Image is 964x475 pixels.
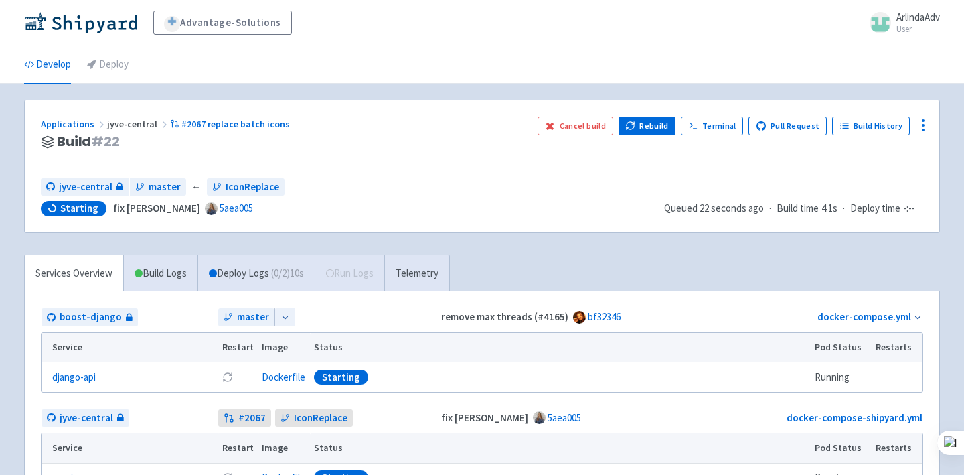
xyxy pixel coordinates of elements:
[218,308,274,326] a: master
[310,333,811,362] th: Status
[42,308,138,326] a: boost-django
[538,117,613,135] button: Cancel build
[310,433,811,463] th: Status
[149,180,181,195] span: master
[238,411,266,426] strong: # 2067
[548,411,581,424] a: 5aea005
[817,310,911,323] a: docker-compose.yml
[222,372,233,383] button: Restart pod
[903,201,915,216] span: -:--
[42,433,218,463] th: Service
[275,409,353,427] a: IconReplace
[314,370,368,385] div: Starting
[25,255,123,292] a: Services Overview
[52,370,96,385] a: django-api
[130,178,186,196] a: master
[237,310,269,325] span: master
[218,433,258,463] th: Restart
[821,201,837,216] span: 4.1s
[91,132,120,151] span: # 22
[197,255,315,292] a: Deploy Logs (0/2)10s
[60,202,98,215] span: Starting
[60,411,113,426] span: jyve-central
[207,178,285,196] a: IconReplace
[170,118,292,130] a: #2067 replace batch icons
[384,255,449,292] a: Telemetry
[258,333,310,362] th: Image
[218,409,271,427] a: #2067
[271,266,304,281] span: ( 0 / 2 ) 10s
[441,411,528,424] strong: fix [PERSON_NAME]
[811,362,872,392] td: Running
[107,118,170,130] span: jyve-central
[862,12,940,33] a: ArlindaAdv User
[294,411,347,426] span: IconReplace
[588,310,621,323] a: bf32346
[787,411,922,424] a: docker-compose-shipyard.yml
[41,118,107,130] a: Applications
[24,46,71,84] a: Develop
[262,370,305,383] a: Dockerfile
[872,333,922,362] th: Restarts
[191,180,202,195] span: ←
[258,433,310,463] th: Image
[664,201,923,216] div: · ·
[113,202,200,214] strong: fix [PERSON_NAME]
[441,310,568,323] strong: remove max threads (#4165)
[57,134,120,149] span: Build
[811,333,872,362] th: Pod Status
[41,178,129,196] a: jyve-central
[619,117,676,135] button: Rebuild
[87,46,129,84] a: Deploy
[700,202,764,214] time: 22 seconds ago
[777,201,819,216] span: Build time
[153,11,292,35] a: Advantage-Solutions
[850,201,900,216] span: Deploy time
[681,117,743,135] a: Terminal
[872,433,922,463] th: Restarts
[811,433,872,463] th: Pod Status
[896,25,940,33] small: User
[220,202,253,214] a: 5aea005
[60,310,122,325] span: boost-django
[832,117,910,135] a: Build History
[42,409,129,427] a: jyve-central
[42,333,218,362] th: Service
[664,202,764,214] span: Queued
[748,117,827,135] a: Pull Request
[218,333,258,362] th: Restart
[124,255,197,292] a: Build Logs
[59,180,112,195] span: jyve-central
[24,12,137,33] img: Shipyard logo
[226,180,279,195] span: IconReplace
[896,11,940,23] span: ArlindaAdv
